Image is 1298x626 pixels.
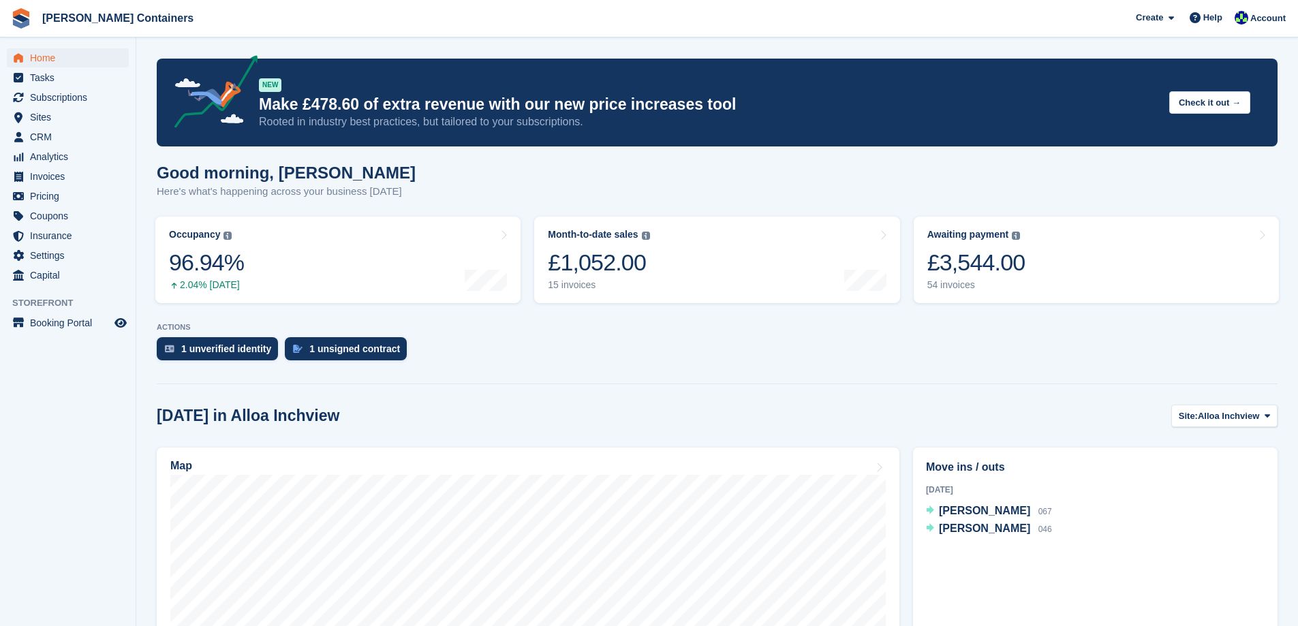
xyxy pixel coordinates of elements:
a: menu [7,246,129,265]
div: NEW [259,78,281,92]
a: menu [7,167,129,186]
a: [PERSON_NAME] 067 [926,503,1052,520]
span: Account [1250,12,1286,25]
a: menu [7,226,129,245]
a: [PERSON_NAME] 046 [926,520,1052,538]
h2: Move ins / outs [926,459,1265,475]
p: Make £478.60 of extra revenue with our new price increases tool [259,95,1158,114]
h2: [DATE] in Alloa Inchview [157,407,339,425]
button: Check it out → [1169,91,1250,114]
div: 1 unsigned contract [309,343,400,354]
img: Audra Whitelaw [1235,11,1248,25]
div: £1,052.00 [548,249,649,277]
div: Month-to-date sales [548,229,638,240]
h1: Good morning, [PERSON_NAME] [157,163,416,182]
div: 1 unverified identity [181,343,271,354]
p: ACTIONS [157,323,1278,332]
img: icon-info-grey-7440780725fd019a000dd9b08b2336e03edf1995a4989e88bcd33f0948082b44.svg [223,232,232,240]
span: Coupons [30,206,112,225]
span: Create [1136,11,1163,25]
span: [PERSON_NAME] [939,505,1030,516]
div: 54 invoices [927,279,1025,291]
span: 067 [1038,507,1052,516]
div: 96.94% [169,249,244,277]
a: 1 unverified identity [157,337,285,367]
img: contract_signature_icon-13c848040528278c33f63329250d36e43548de30e8caae1d1a13099fd9432cc5.svg [293,345,303,353]
span: Sites [30,108,112,127]
div: 15 invoices [548,279,649,291]
span: Storefront [12,296,136,310]
span: [PERSON_NAME] [939,522,1030,534]
p: Rooted in industry best practices, but tailored to your subscriptions. [259,114,1158,129]
img: stora-icon-8386f47178a22dfd0bd8f6a31ec36ba5ce8667c1dd55bd0f319d3a0aa187defe.svg [11,8,31,29]
div: [DATE] [926,484,1265,496]
div: £3,544.00 [927,249,1025,277]
span: Insurance [30,226,112,245]
a: menu [7,108,129,127]
img: icon-info-grey-7440780725fd019a000dd9b08b2336e03edf1995a4989e88bcd33f0948082b44.svg [1012,232,1020,240]
a: menu [7,266,129,285]
a: [PERSON_NAME] Containers [37,7,199,29]
a: Month-to-date sales £1,052.00 15 invoices [534,217,899,303]
a: menu [7,187,129,206]
img: icon-info-grey-7440780725fd019a000dd9b08b2336e03edf1995a4989e88bcd33f0948082b44.svg [642,232,650,240]
a: menu [7,88,129,107]
span: Analytics [30,147,112,166]
span: Help [1203,11,1222,25]
span: Capital [30,266,112,285]
span: Pricing [30,187,112,206]
div: Awaiting payment [927,229,1009,240]
h2: Map [170,460,192,472]
a: menu [7,68,129,87]
div: 2.04% [DATE] [169,279,244,291]
a: 1 unsigned contract [285,337,414,367]
img: price-adjustments-announcement-icon-8257ccfd72463d97f412b2fc003d46551f7dbcb40ab6d574587a9cd5c0d94... [163,55,258,133]
a: menu [7,206,129,225]
a: Occupancy 96.94% 2.04% [DATE] [155,217,521,303]
span: Subscriptions [30,88,112,107]
a: menu [7,147,129,166]
span: Alloa Inchview [1198,409,1259,423]
a: menu [7,313,129,332]
span: 046 [1038,525,1052,534]
button: Site: Alloa Inchview [1171,405,1278,427]
div: Occupancy [169,229,220,240]
span: Home [30,48,112,67]
a: menu [7,127,129,146]
img: verify_identity-adf6edd0f0f0b5bbfe63781bf79b02c33cf7c696d77639b501bdc392416b5a36.svg [165,345,174,353]
span: Settings [30,246,112,265]
a: Preview store [112,315,129,331]
span: Tasks [30,68,112,87]
span: Booking Portal [30,313,112,332]
p: Here's what's happening across your business [DATE] [157,184,416,200]
span: CRM [30,127,112,146]
a: Awaiting payment £3,544.00 54 invoices [914,217,1279,303]
span: Invoices [30,167,112,186]
a: menu [7,48,129,67]
span: Site: [1179,409,1198,423]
